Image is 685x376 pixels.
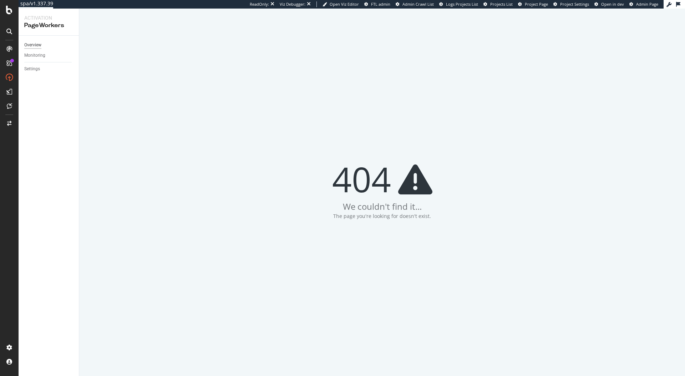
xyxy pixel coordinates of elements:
div: Monitoring [24,52,45,59]
span: FTL admin [371,1,390,7]
div: Overview [24,41,41,49]
div: The page you're looking for doesn't exist. [333,213,431,220]
span: Project Settings [560,1,589,7]
a: Admin Crawl List [396,1,434,7]
div: Settings [24,65,40,73]
div: 404 [332,161,432,197]
a: Monitoring [24,52,74,59]
div: PageWorkers [24,21,73,30]
span: Open Viz Editor [330,1,359,7]
div: Viz Debugger: [280,1,305,7]
span: Logs Projects List [446,1,478,7]
div: Activation [24,14,73,21]
a: Admin Page [629,1,658,7]
a: FTL admin [364,1,390,7]
div: We couldn't find it... [343,200,422,213]
span: Project Page [525,1,548,7]
a: Logs Projects List [439,1,478,7]
a: Open in dev [594,1,624,7]
div: ReadOnly: [250,1,269,7]
a: Open Viz Editor [323,1,359,7]
span: Open in dev [601,1,624,7]
span: Admin Page [636,1,658,7]
a: Project Settings [553,1,589,7]
a: Settings [24,65,74,73]
a: Project Page [518,1,548,7]
a: Overview [24,41,74,49]
a: Projects List [483,1,513,7]
span: Projects List [490,1,513,7]
span: Admin Crawl List [402,1,434,7]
